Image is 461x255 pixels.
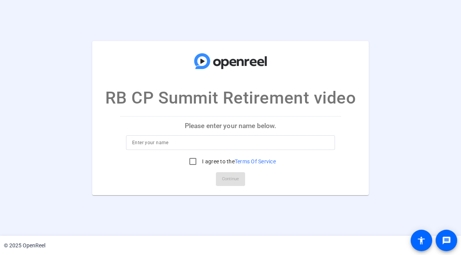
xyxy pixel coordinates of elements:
img: company-logo [192,48,269,74]
a: Terms Of Service [235,158,276,165]
p: RB CP Summit Retirement video [105,85,356,110]
label: I agree to the [201,158,276,165]
mat-icon: message [442,236,451,245]
div: © 2025 OpenReel [4,242,45,250]
p: Please enter your name below. [120,117,341,135]
input: Enter your name [132,138,329,147]
mat-icon: accessibility [417,236,426,245]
